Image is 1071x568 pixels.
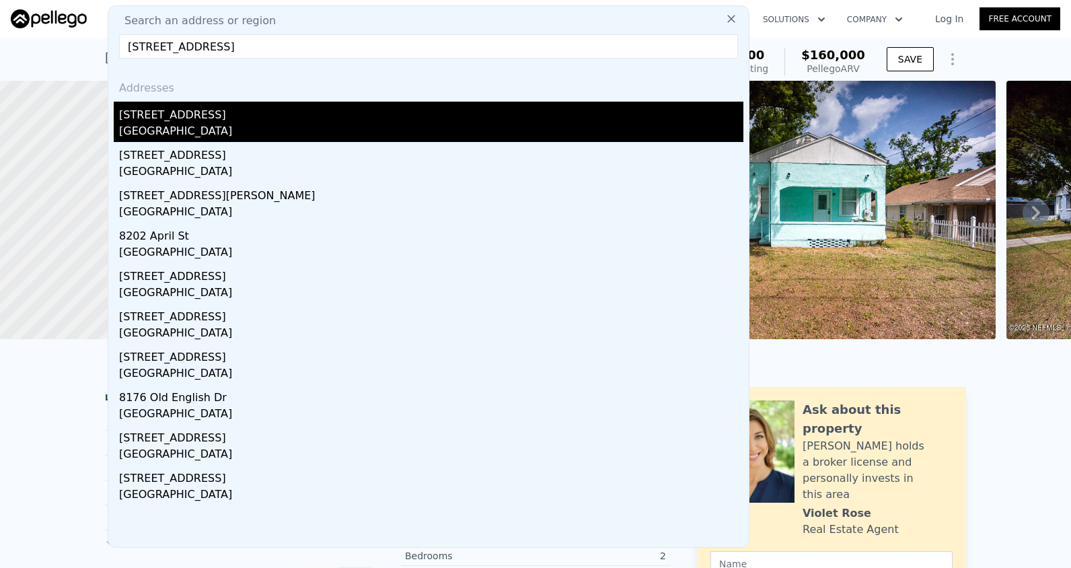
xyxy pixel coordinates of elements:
div: [GEOGRAPHIC_DATA] [119,446,743,465]
div: [GEOGRAPHIC_DATA] [119,285,743,304]
div: [STREET_ADDRESS][PERSON_NAME] [119,182,743,204]
div: [STREET_ADDRESS] [119,263,743,285]
div: 8176 Old English Dr [119,384,743,406]
input: Enter an address, city, region, neighborhood or zip code [119,34,738,59]
button: Solutions [752,7,836,32]
span: $160,000 [801,48,865,62]
a: Log In [919,12,980,26]
div: 8202 April St [119,223,743,244]
button: Show Options [939,46,966,73]
div: [STREET_ADDRESS] , [GEOGRAPHIC_DATA] , FL 32208 [105,48,424,67]
button: SAVE [887,47,934,71]
img: Pellego [11,9,87,28]
div: [GEOGRAPHIC_DATA] [119,123,743,142]
div: [STREET_ADDRESS] [119,102,743,123]
span: Search an address or region [114,13,276,29]
img: Sale: 158160619 Parcel: 34246592 [616,81,996,339]
div: [GEOGRAPHIC_DATA] [119,325,743,344]
div: Pellego ARV [801,62,865,75]
div: [GEOGRAPHIC_DATA] [119,164,743,182]
div: [GEOGRAPHIC_DATA] [119,204,743,223]
div: [STREET_ADDRESS] [119,465,743,487]
div: [STREET_ADDRESS] [119,425,743,446]
div: [GEOGRAPHIC_DATA] [119,487,743,505]
a: Free Account [980,7,1060,30]
div: [STREET_ADDRESS] [119,344,743,365]
div: [PERSON_NAME] holds a broker license and personally invests in this area [803,438,953,503]
div: 2 [535,549,666,563]
div: Real Estate Agent [803,522,899,538]
div: [GEOGRAPHIC_DATA] [119,406,743,425]
div: [GEOGRAPHIC_DATA] [119,244,743,263]
div: LISTING & SALE HISTORY [105,392,374,406]
div: [STREET_ADDRESS] [119,142,743,164]
div: [GEOGRAPHIC_DATA] [119,365,743,384]
div: Violet Rose [803,505,871,522]
div: Bedrooms [405,549,535,563]
div: Ask about this property [803,400,953,438]
button: Company [836,7,914,32]
div: Addresses [114,69,743,102]
button: Show more history [105,530,207,549]
div: [STREET_ADDRESS] [119,304,743,325]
